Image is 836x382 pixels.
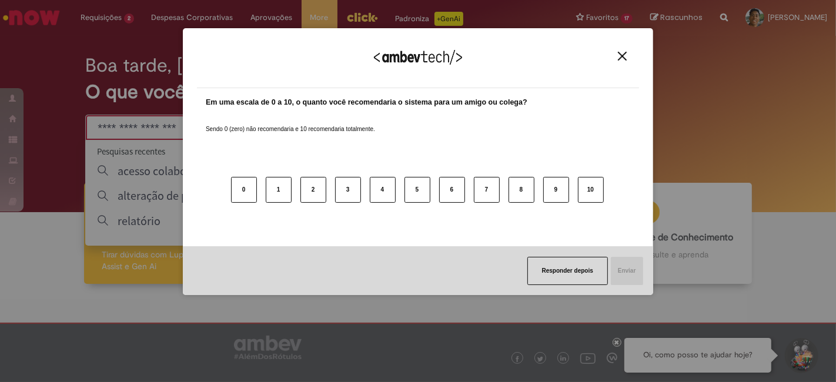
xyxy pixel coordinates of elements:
[578,177,604,203] button: 10
[404,177,430,203] button: 5
[618,52,627,61] img: Close
[614,51,630,61] button: Close
[231,177,257,203] button: 0
[266,177,292,203] button: 1
[374,50,462,65] img: Logo Ambevtech
[509,177,534,203] button: 8
[543,177,569,203] button: 9
[300,177,326,203] button: 2
[206,111,375,133] label: Sendo 0 (zero) não recomendaria e 10 recomendaria totalmente.
[370,177,396,203] button: 4
[335,177,361,203] button: 3
[474,177,500,203] button: 7
[527,257,608,285] button: Responder depois
[206,97,527,108] label: Em uma escala de 0 a 10, o quanto você recomendaria o sistema para um amigo ou colega?
[439,177,465,203] button: 6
